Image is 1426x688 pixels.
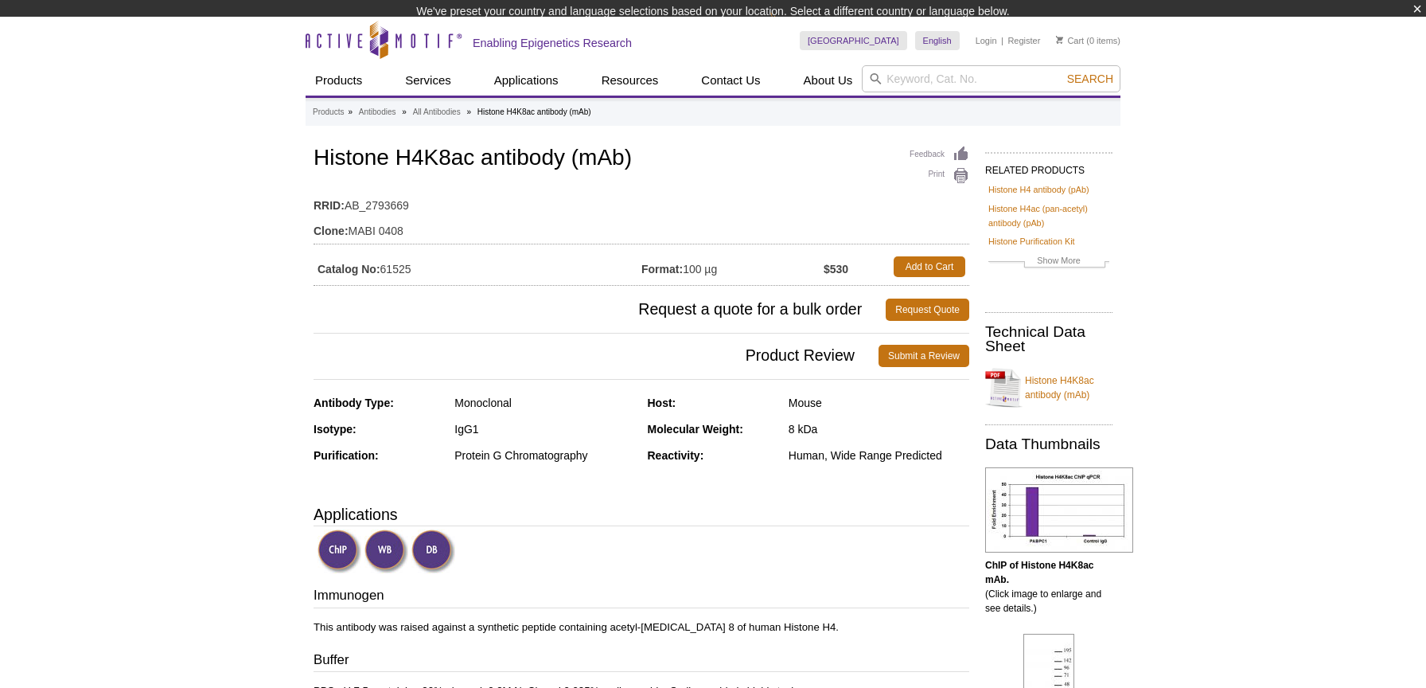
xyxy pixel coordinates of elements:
[314,449,379,462] strong: Purification:
[485,65,568,96] a: Applications
[894,256,965,277] a: Add to Cart
[454,422,635,436] div: IgG1
[1056,36,1063,44] img: Your Cart
[314,345,879,367] span: Product Review
[988,182,1089,197] a: Histone H4 antibody (pAb)
[314,214,969,240] td: MABI 0408
[313,105,344,119] a: Products
[314,299,886,321] span: Request a quote for a bulk order
[454,448,635,463] div: Protein G Chromatography
[910,167,969,185] a: Print
[648,423,743,436] strong: Molecular Weight:
[454,396,635,410] div: Monoclonal
[648,449,704,462] strong: Reactivity:
[477,107,591,116] li: Histone H4K8ac antibody (mAb)
[879,345,969,367] a: Submit a Review
[314,651,969,673] h3: Buffer
[988,201,1109,230] a: Histone H4ac (pan-acetyl) antibody (pAb)
[402,107,407,116] li: »
[592,65,668,96] a: Resources
[1007,35,1040,46] a: Register
[789,448,969,463] div: Human, Wide Range Predicted
[314,146,969,173] h1: Histone H4K8ac antibody (mAb)
[314,198,345,213] strong: RRID:
[1067,72,1113,85] span: Search
[1056,31,1120,50] li: (0 items)
[411,530,455,573] img: Dot Blot Validated
[314,189,969,214] td: AB_2793669
[466,107,471,116] li: »
[641,262,683,276] strong: Format:
[862,65,1120,92] input: Keyword, Cat. No.
[988,234,1075,248] a: Histone Purification Kit
[985,364,1112,412] a: Histone H4K8ac antibody (mAb)
[359,105,396,119] a: Antibodies
[1056,35,1084,46] a: Cart
[395,65,461,96] a: Services
[648,397,676,409] strong: Host:
[318,262,380,276] strong: Catalog No:
[641,252,824,281] td: 100 µg
[314,224,349,238] strong: Clone:
[824,262,848,276] strong: $530
[985,325,1112,354] h2: Technical Data Sheet
[364,530,408,573] img: Western Blot Validated
[976,35,997,46] a: Login
[314,397,394,409] strong: Antibody Type:
[886,299,969,321] a: Request Quote
[915,31,960,50] a: English
[789,422,969,436] div: 8 kDa
[1062,72,1118,86] button: Search
[314,252,641,281] td: 61525
[314,620,969,635] p: This antibody was raised against a synthetic peptide containing acetyl-[MEDICAL_DATA] 8 of human ...
[910,146,969,163] a: Feedback
[306,65,372,96] a: Products
[770,12,812,49] img: Change Here
[988,253,1109,272] a: Show More
[413,105,461,119] a: All Antibodies
[800,31,907,50] a: [GEOGRAPHIC_DATA]
[473,36,632,50] h2: Enabling Epigenetics Research
[794,65,863,96] a: About Us
[985,437,1112,451] h2: Data Thumbnails
[985,558,1112,616] p: (Click image to enlarge and see details.)
[985,467,1133,553] img: Histone H4K8ac antibody (mAb) tested by ChIP.
[314,586,969,608] h3: Immunogen
[692,65,769,96] a: Contact Us
[789,396,969,410] div: Mouse
[1001,31,1003,50] li: |
[348,107,353,116] li: »
[318,530,361,573] img: ChIP Validated
[314,502,969,526] h3: Applications
[985,560,1093,585] b: ChIP of Histone H4K8ac mAb.
[985,152,1112,181] h2: RELATED PRODUCTS
[314,423,356,436] strong: Isotype:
